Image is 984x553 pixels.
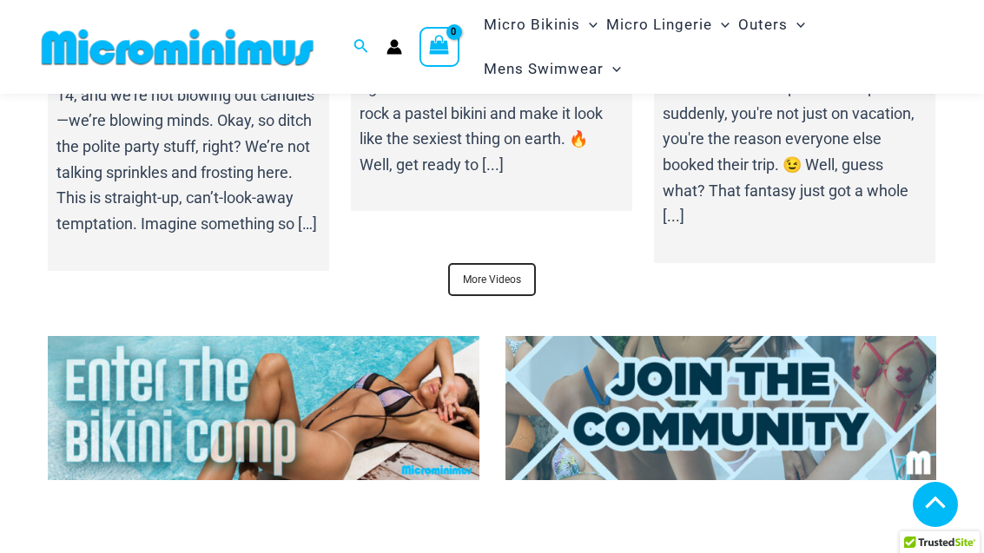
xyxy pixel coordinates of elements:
a: OutersMenu ToggleMenu Toggle [734,3,809,47]
a: Micro LingerieMenu ToggleMenu Toggle [602,3,734,47]
span: Menu Toggle [604,47,621,91]
img: Join Community 2 [505,336,937,480]
a: Mens SwimwearMenu ToggleMenu Toggle [479,47,625,91]
a: Account icon link [386,39,402,55]
span: Micro Bikinis [484,3,580,47]
a: Micro BikinisMenu ToggleMenu Toggle [479,3,602,47]
a: Search icon link [353,36,369,58]
span: Menu Toggle [712,3,730,47]
span: Menu Toggle [580,3,598,47]
a: View Shopping Cart, empty [419,27,459,67]
span: Menu Toggle [788,3,805,47]
a: More Videos [448,263,536,296]
span: Outers [738,3,788,47]
img: Enter Bikini Comp [48,336,479,480]
img: MM SHOP LOGO FLAT [35,28,320,67]
span: Micro Lingerie [606,3,712,47]
span: Mens Swimwear [484,47,604,91]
